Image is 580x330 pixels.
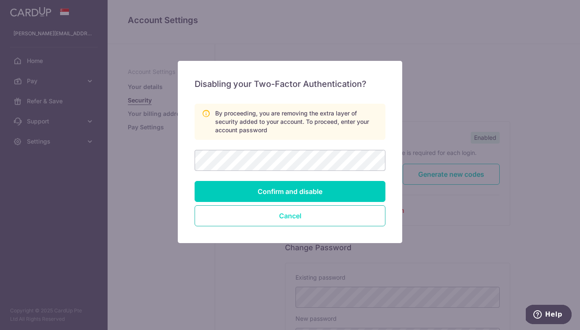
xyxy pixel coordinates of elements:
[19,6,37,13] span: Help
[195,205,385,226] button: Cancel
[195,78,385,90] h5: Disabling your Two-Factor Authentication?
[195,181,385,202] input: Confirm and disable
[526,305,572,326] iframe: Opens a widget where you can find more information
[215,109,378,134] p: By proceeding, you are removing the extra layer of security added to your account. To proceed, en...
